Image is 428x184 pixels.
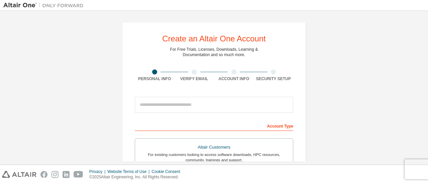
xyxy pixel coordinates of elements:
[175,76,214,81] div: Verify Email
[51,171,59,178] img: instagram.svg
[254,76,294,81] div: Security Setup
[3,2,87,9] img: Altair One
[151,169,184,174] div: Cookie Consent
[40,171,47,178] img: facebook.svg
[89,169,107,174] div: Privacy
[89,174,184,180] p: © 2025 Altair Engineering, Inc. All Rights Reserved.
[170,47,258,57] div: For Free Trials, Licenses, Downloads, Learning & Documentation and so much more.
[135,120,293,131] div: Account Type
[107,169,151,174] div: Website Terms of Use
[63,171,70,178] img: linkedin.svg
[214,76,254,81] div: Account Info
[139,143,289,152] div: Altair Customers
[162,35,266,43] div: Create an Altair One Account
[74,171,83,178] img: youtube.svg
[135,76,175,81] div: Personal Info
[139,152,289,163] div: For existing customers looking to access software downloads, HPC resources, community, trainings ...
[2,171,36,178] img: altair_logo.svg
